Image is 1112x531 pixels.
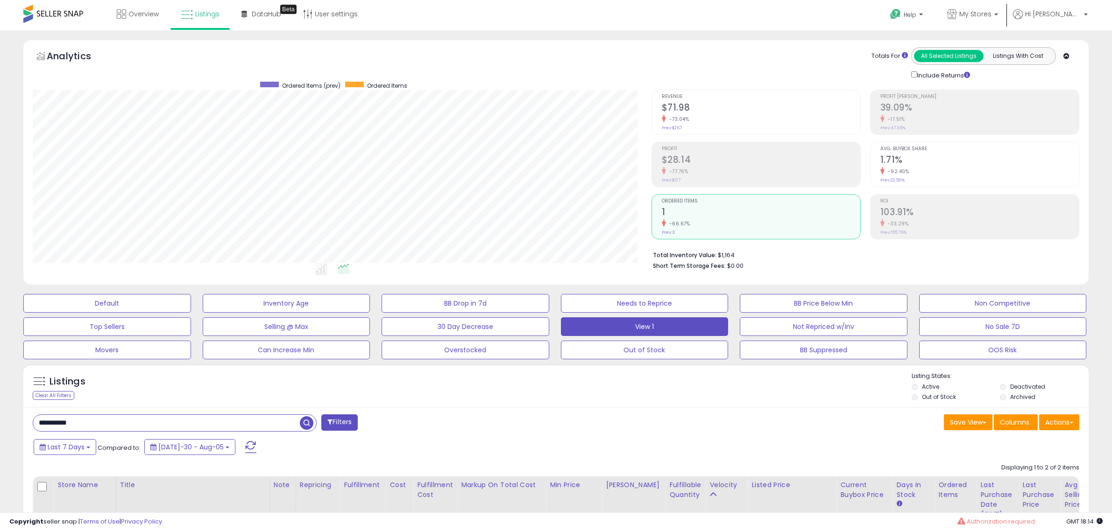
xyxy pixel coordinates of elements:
[885,168,909,175] small: -92.40%
[606,480,661,490] div: [PERSON_NAME]
[919,294,1087,313] button: Non Competitive
[980,480,1014,519] div: Last Purchase Date (GMT)
[321,414,358,431] button: Filters
[727,261,744,270] span: $0.00
[662,207,860,219] h2: 1
[98,443,141,452] span: Compared to:
[669,480,701,500] div: Fulfillable Quantity
[9,517,43,526] strong: Copyright
[922,393,956,401] label: Out of Stock
[883,1,932,30] a: Help
[880,199,1079,204] span: ROI
[959,9,992,19] span: My Stores
[944,414,992,430] button: Save View
[653,262,726,270] b: Short Term Storage Fees:
[662,177,680,183] small: Prev: $127
[382,294,549,313] button: BB Drop in 7d
[195,9,220,19] span: Listings
[880,154,1079,167] h2: 1.71%
[1001,463,1079,472] div: Displaying 1 to 2 of 2 items
[120,480,266,490] div: Title
[740,341,907,359] button: BB Suppressed
[561,317,729,336] button: View 1
[1010,393,1035,401] label: Archived
[1064,480,1098,510] div: Avg Selling Price
[885,220,909,227] small: -33.29%
[919,317,1087,336] button: No Sale 7D
[128,9,159,19] span: Overview
[457,476,546,523] th: The percentage added to the cost of goods (COGS) that forms the calculator for Min & Max prices.
[561,294,729,313] button: Needs to Reprice
[896,480,930,500] div: Days In Stock
[983,50,1053,62] button: Listings With Cost
[880,147,1079,152] span: Avg. Buybox Share
[80,517,120,526] a: Terms of Use
[417,480,453,500] div: Fulfillment Cost
[904,11,916,19] span: Help
[203,341,370,359] button: Can Increase Min
[344,480,382,490] div: Fulfillment
[9,517,162,526] div: seller snap | |
[840,480,888,500] div: Current Buybox Price
[994,414,1038,430] button: Columns
[561,341,729,359] button: Out of Stock
[252,9,281,19] span: DataHub
[740,294,907,313] button: BB Price Below Min
[896,500,902,508] small: Days In Stock.
[666,116,689,123] small: -73.04%
[300,480,336,490] div: Repricing
[938,480,972,500] div: Ordered Items
[653,251,716,259] b: Total Inventory Value:
[390,480,409,490] div: Cost
[48,442,85,452] span: Last 7 Days
[912,372,1089,381] p: Listing States:
[282,82,340,90] span: Ordered Items (prev)
[885,116,905,123] small: -17.51%
[662,125,682,131] small: Prev: $267
[23,294,191,313] button: Default
[1022,480,1056,510] div: Last Purchase Price
[662,230,675,235] small: Prev: 3
[653,249,1072,260] li: $1,164
[34,439,96,455] button: Last 7 Days
[23,341,191,359] button: Movers
[203,317,370,336] button: Selling @ Max
[1010,383,1045,391] label: Deactivated
[904,70,981,80] div: Include Returns
[751,480,832,490] div: Listed Price
[280,5,297,14] div: Tooltip anchor
[922,383,939,391] label: Active
[57,480,112,490] div: Store Name
[382,341,549,359] button: Overstocked
[880,230,907,235] small: Prev: 155.76%
[1039,414,1079,430] button: Actions
[662,147,860,152] span: Profit
[50,375,85,388] h5: Listings
[382,317,549,336] button: 30 Day Decrease
[662,94,860,99] span: Revenue
[203,294,370,313] button: Inventory Age
[121,517,162,526] a: Privacy Policy
[550,480,598,490] div: Min Price
[274,480,292,490] div: Note
[47,49,109,65] h5: Analytics
[890,8,901,20] i: Get Help
[1013,9,1088,30] a: Hi [PERSON_NAME]
[1000,418,1029,427] span: Columns
[666,220,690,227] small: -66.67%
[23,317,191,336] button: Top Sellers
[662,154,860,167] h2: $28.14
[144,439,235,455] button: [DATE]-30 - Aug-05
[880,94,1079,99] span: Profit [PERSON_NAME]
[662,102,860,115] h2: $71.98
[880,125,906,131] small: Prev: 47.39%
[461,480,542,490] div: Markup on Total Cost
[740,317,907,336] button: Not Repriced w/Inv
[367,82,407,90] span: Ordered Items
[666,168,688,175] small: -77.76%
[871,52,908,61] div: Totals For
[919,341,1087,359] button: OOS Risk
[662,199,860,204] span: Ordered Items
[880,102,1079,115] h2: 39.09%
[709,480,744,490] div: Velocity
